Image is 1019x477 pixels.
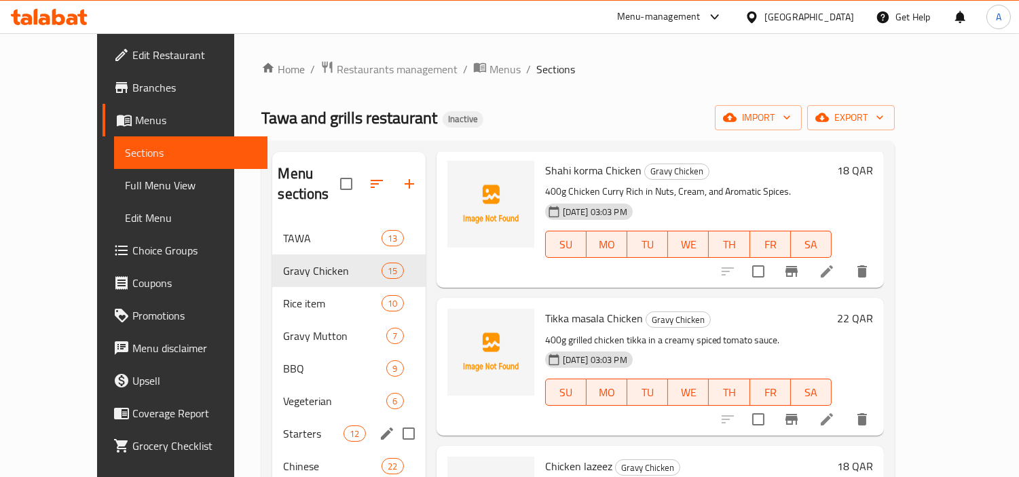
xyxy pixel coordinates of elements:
span: Starters [283,425,344,442]
h6: 18 QAR [837,161,873,180]
span: Coverage Report [132,405,257,421]
button: TU [627,379,668,406]
button: MO [587,379,627,406]
span: export [818,109,884,126]
div: Starters12edit [272,417,425,450]
button: TH [709,231,749,258]
span: Gravy Chicken [646,312,710,328]
a: Edit menu item [819,411,835,427]
span: Menus [489,61,521,77]
div: Gravy Mutton7 [272,320,425,352]
button: delete [846,403,878,436]
span: Sections [125,145,257,161]
span: WE [673,235,703,254]
div: Gravy Chicken [644,164,709,180]
span: TH [714,383,744,402]
button: Add section [393,168,426,200]
a: Full Menu View [114,169,267,202]
div: Menu-management [617,9,701,25]
span: SA [796,383,826,402]
span: Branches [132,79,257,96]
a: Promotions [103,299,267,332]
span: TAWA [283,230,382,246]
nav: breadcrumb [261,60,895,78]
span: Menus [135,112,257,128]
button: MO [587,231,627,258]
a: Restaurants management [320,60,458,78]
span: BBQ [283,360,386,377]
div: items [386,328,403,344]
span: MO [592,383,622,402]
a: Menus [473,60,521,78]
span: Chinese [283,458,382,474]
h6: 22 QAR [837,309,873,328]
button: delete [846,255,878,288]
span: 10 [382,297,403,310]
span: TU [633,383,663,402]
span: Full Menu View [125,177,257,193]
span: Gravy Mutton [283,328,386,344]
span: 6 [387,395,403,408]
div: items [382,295,403,311]
span: Upsell [132,373,257,389]
div: [GEOGRAPHIC_DATA] [764,9,854,24]
img: Shahi korma Chicken [447,161,534,248]
span: Select to update [744,257,773,286]
span: import [726,109,791,126]
button: SA [791,231,832,258]
div: Gravy Chicken15 [272,254,425,287]
button: Branch-specific-item [775,255,808,288]
div: items [386,393,403,409]
a: Branches [103,71,267,104]
span: Gravy Chicken [616,460,680,476]
span: Grocery Checklist [132,438,257,454]
span: Tawa and grills restaurant [261,102,437,133]
p: 400g grilled chicken tikka in a creamy spiced tomato sauce. [545,332,832,349]
a: Grocery Checklist [103,430,267,462]
span: Choice Groups [132,242,257,259]
button: FR [750,231,791,258]
a: Upsell [103,364,267,397]
span: Gravy Chicken [283,263,382,279]
span: FR [756,383,785,402]
a: Sections [114,136,267,169]
span: Menu disclaimer [132,340,257,356]
a: Choice Groups [103,234,267,267]
span: Inactive [443,113,483,125]
div: Gravy Chicken [646,311,711,328]
span: 13 [382,232,403,245]
div: BBQ9 [272,352,425,385]
span: Edit Restaurant [132,47,257,63]
span: SU [551,235,581,254]
span: Promotions [132,307,257,324]
li: / [463,61,468,77]
button: SU [545,379,587,406]
span: FR [756,235,785,254]
li: / [526,61,531,77]
span: Gravy Chicken [645,164,709,179]
span: A [996,9,1001,24]
span: Restaurants management [337,61,458,77]
img: Tikka masala Chicken [447,309,534,396]
span: Select to update [744,405,773,434]
div: Vegeterian [283,393,386,409]
span: Sort sections [360,168,393,200]
span: TH [714,235,744,254]
span: Chicken lazeez [545,456,612,476]
span: WE [673,383,703,402]
div: Vegeterian6 [272,385,425,417]
div: Rice item [283,295,382,311]
div: items [382,458,403,474]
span: Sections [536,61,575,77]
button: WE [668,379,709,406]
div: items [344,425,365,442]
a: Menu disclaimer [103,332,267,364]
button: WE [668,231,709,258]
span: 9 [387,362,403,375]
